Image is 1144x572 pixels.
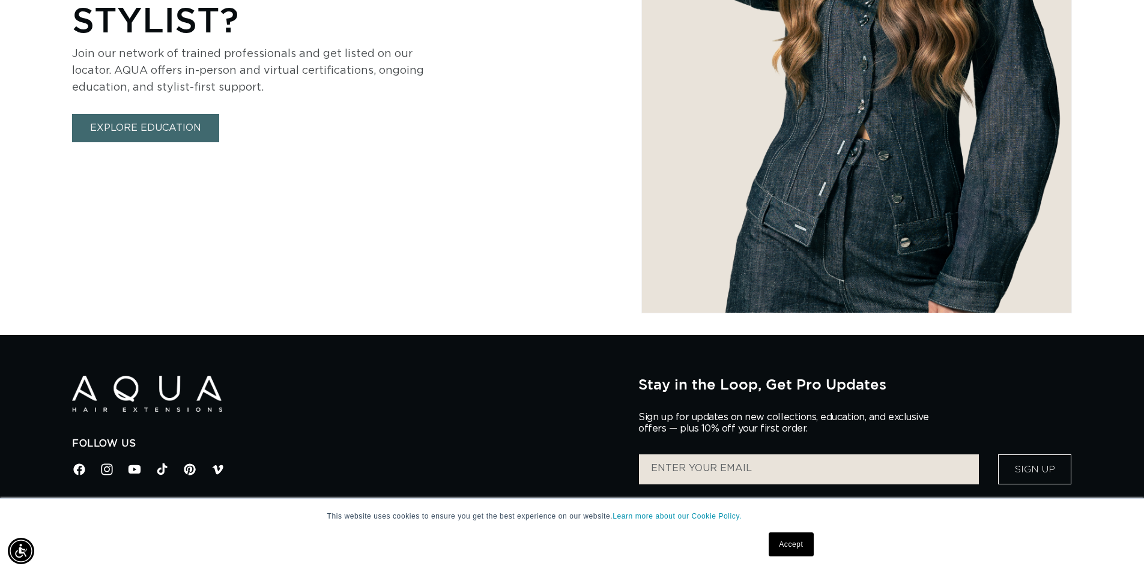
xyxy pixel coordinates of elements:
[638,376,1072,393] h2: Stay in the Loop, Get Pro Updates
[72,438,620,450] h2: Follow Us
[72,376,222,412] img: Aqua Hair Extensions
[638,412,939,435] p: Sign up for updates on new collections, education, and exclusive offers — plus 10% off your first...
[769,532,813,556] a: Accept
[998,454,1071,484] button: Sign Up
[8,538,34,564] div: Accessibility Menu
[639,454,979,484] input: ENTER YOUR EMAIL
[72,114,219,142] a: EXPLORE EDUCATION
[327,511,817,522] p: This website uses cookies to ensure you get the best experience on our website.
[72,46,432,96] p: Join our network of trained professionals and get listed on our locator. AQUA offers in-person an...
[613,512,742,520] a: Learn more about our Cookie Policy.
